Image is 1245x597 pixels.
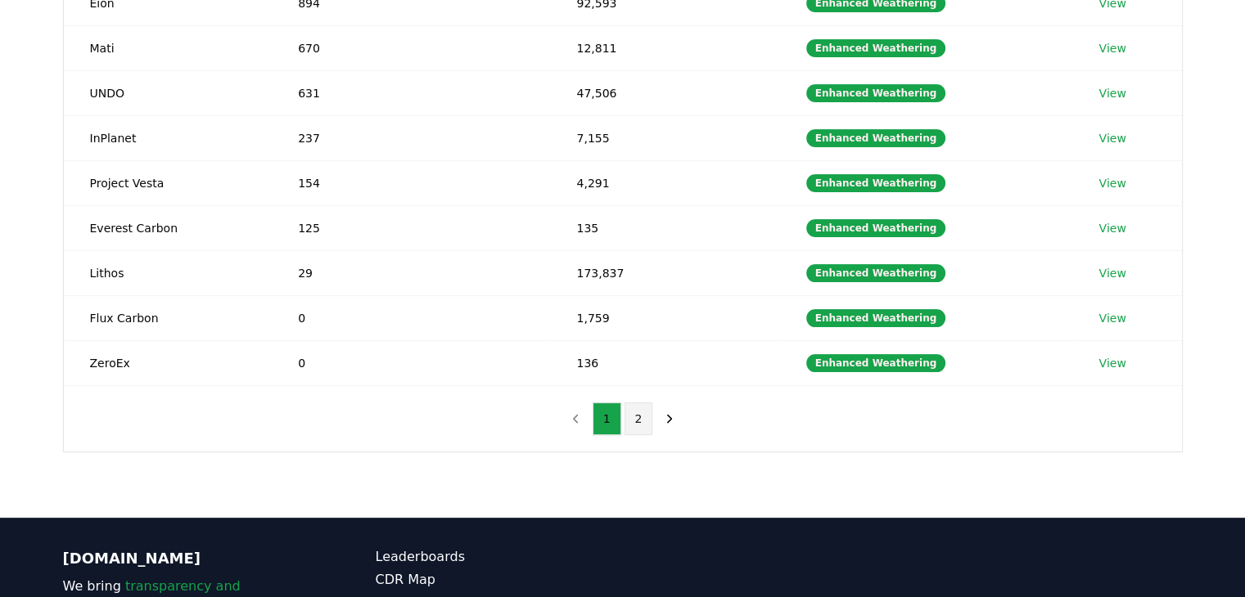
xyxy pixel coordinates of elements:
div: Enhanced Weathering [806,264,946,282]
div: Enhanced Weathering [806,39,946,57]
button: 2 [625,402,653,435]
td: 4,291 [550,160,779,205]
div: Enhanced Weathering [806,219,946,237]
td: 135 [550,205,779,250]
div: Enhanced Weathering [806,129,946,147]
td: Everest Carbon [64,205,273,250]
td: Project Vesta [64,160,273,205]
div: Enhanced Weathering [806,354,946,372]
td: 0 [272,295,550,340]
div: Enhanced Weathering [806,84,946,102]
td: 237 [272,115,550,160]
div: Enhanced Weathering [806,174,946,192]
a: View [1098,310,1125,326]
a: View [1098,130,1125,146]
td: 154 [272,160,550,205]
a: View [1098,265,1125,281]
td: InPlanet [64,115,273,160]
a: Leaderboards [376,547,623,567]
button: 1 [593,402,621,435]
td: Mati [64,25,273,70]
a: View [1098,175,1125,191]
td: 1,759 [550,295,779,340]
a: View [1098,85,1125,101]
button: next page [656,402,683,435]
td: 29 [272,250,550,295]
td: 670 [272,25,550,70]
td: 125 [272,205,550,250]
td: 12,811 [550,25,779,70]
a: View [1098,40,1125,56]
td: Flux Carbon [64,295,273,340]
td: 173,837 [550,250,779,295]
td: 136 [550,340,779,385]
td: 7,155 [550,115,779,160]
td: 0 [272,340,550,385]
td: 631 [272,70,550,115]
td: 47,506 [550,70,779,115]
td: Lithos [64,250,273,295]
p: [DOMAIN_NAME] [63,547,310,570]
td: UNDO [64,70,273,115]
a: CDR Map [376,570,623,590]
td: ZeroEx [64,340,273,385]
div: Enhanced Weathering [806,309,946,327]
a: View [1098,220,1125,236]
a: View [1098,355,1125,371]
